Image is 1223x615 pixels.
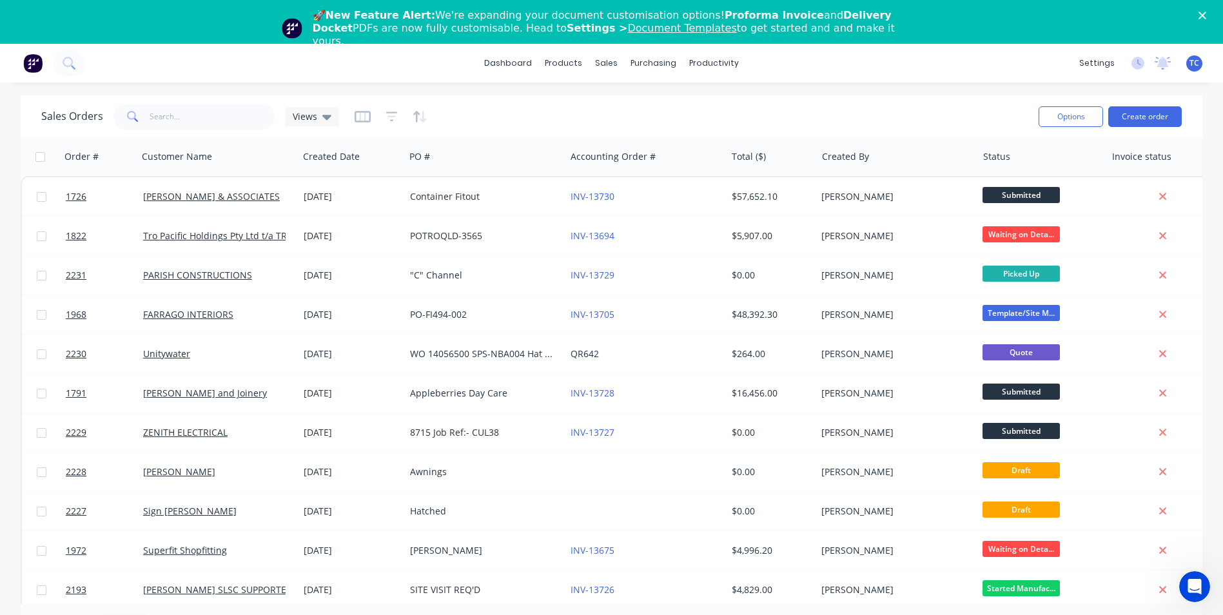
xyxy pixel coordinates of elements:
div: Awnings [410,465,553,478]
a: 2230 [66,335,143,373]
div: "C" Channel [410,269,553,282]
div: [PERSON_NAME] [821,229,964,242]
div: Total ($) [732,150,766,163]
div: $0.00 [732,426,807,439]
a: 2231 [66,256,143,295]
a: 1968 [66,295,143,334]
span: 1822 [66,229,86,242]
a: PARISH CONSTRUCTIONS [143,269,252,281]
div: Customer Name [142,150,212,163]
div: [PERSON_NAME] [821,505,964,518]
a: Unitywater [143,347,190,360]
a: 1822 [66,217,143,255]
input: Search... [150,104,275,130]
div: [PERSON_NAME] [821,269,964,282]
a: [PERSON_NAME] [143,465,215,478]
div: $57,652.10 [732,190,807,203]
span: Started Manufac... [983,580,1060,596]
button: Options [1039,106,1103,127]
span: Submitted [983,384,1060,400]
div: 🚀 We're expanding your document customisation options! and PDFs are now fully customisable. Head ... [313,9,921,48]
a: ZENITH ELECTRICAL [143,426,228,438]
span: Draft [983,462,1060,478]
span: Submitted [983,187,1060,203]
span: 2193 [66,583,86,596]
div: [DATE] [304,583,400,596]
div: [PERSON_NAME] [821,583,964,596]
b: Delivery Docket [313,9,892,34]
div: [DATE] [304,229,400,242]
div: $0.00 [732,505,807,518]
a: INV-13726 [571,583,614,596]
div: $4,829.00 [732,583,807,596]
span: Waiting on Deta... [983,541,1060,557]
b: Settings > [567,22,737,34]
h1: Sales Orders [41,110,103,122]
span: 1726 [66,190,86,203]
div: [DATE] [304,269,400,282]
a: FARRAGO INTERIORS [143,308,233,320]
a: INV-13694 [571,229,614,242]
div: [PERSON_NAME] [821,347,964,360]
a: [PERSON_NAME] and Joinery [143,387,267,399]
b: Proforma Invoice [725,9,824,21]
a: Document Templates [627,22,736,34]
span: Submitted [983,423,1060,439]
div: [DATE] [304,190,400,203]
span: 1968 [66,308,86,321]
div: $0.00 [732,269,807,282]
div: [PERSON_NAME] [821,308,964,321]
div: [DATE] [304,308,400,321]
a: INV-13705 [571,308,614,320]
a: [PERSON_NAME] SLSC SUPPORTERS [143,583,297,596]
div: settings [1073,54,1121,73]
div: [PERSON_NAME] [821,426,964,439]
span: Waiting on Deta... [983,226,1060,242]
div: [DATE] [304,544,400,557]
div: [DATE] [304,465,400,478]
div: Container Fitout [410,190,553,203]
span: 2230 [66,347,86,360]
div: Status [983,150,1010,163]
div: SITE VISIT REQ'D [410,583,553,596]
a: Tro Pacific Holdings Pty Ltd t/a TROPAC [143,229,311,242]
div: $264.00 [732,347,807,360]
span: 2231 [66,269,86,282]
a: Superfit Shopfitting [143,544,227,556]
a: QR642 [571,347,599,360]
div: Accounting Order # [571,150,656,163]
img: Profile image for Team [282,18,302,39]
div: Created By [822,150,869,163]
a: Sign [PERSON_NAME] [143,505,237,517]
span: 2229 [66,426,86,439]
a: INV-13729 [571,269,614,281]
div: PO # [409,150,430,163]
b: New Feature Alert: [326,9,436,21]
div: [DATE] [304,426,400,439]
a: INV-13675 [571,544,614,556]
img: Factory [23,54,43,73]
div: sales [589,54,624,73]
span: Views [293,110,317,123]
a: 2193 [66,571,143,609]
a: INV-13728 [571,387,614,399]
a: dashboard [478,54,538,73]
a: 1726 [66,177,143,216]
div: productivity [683,54,745,73]
span: TC [1189,57,1199,69]
a: 1791 [66,374,143,413]
span: Quote [983,344,1060,360]
div: purchasing [624,54,683,73]
a: INV-13730 [571,190,614,202]
div: Invoice status [1112,150,1171,163]
div: POTROQLD-3565 [410,229,553,242]
span: Picked Up [983,266,1060,282]
span: 1791 [66,387,86,400]
div: PO-FI494-002 [410,308,553,321]
div: [DATE] [304,347,400,360]
div: Created Date [303,150,360,163]
span: Draft [983,502,1060,518]
div: [PERSON_NAME] [821,387,964,400]
button: Create order [1108,106,1182,127]
span: 1972 [66,544,86,557]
